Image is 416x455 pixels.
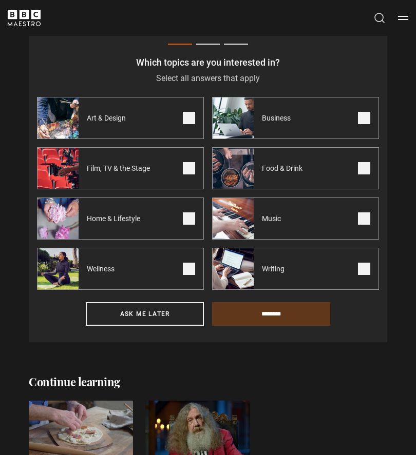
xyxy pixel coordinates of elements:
[37,57,379,69] h3: Which topics are you interested in?
[254,113,303,124] span: Business
[254,164,315,174] span: Food & Drink
[79,264,127,274] span: Wellness
[79,113,138,124] span: Art & Design
[29,375,387,389] h2: Continue learning
[254,214,293,224] span: Music
[79,214,153,224] span: Home & Lifestyle
[86,303,204,326] button: Ask me later
[398,13,408,23] button: Toggle navigation
[37,73,379,85] p: Select all answers that apply
[254,264,297,274] span: Writing
[79,164,162,174] span: Film, TV & the Stage
[8,10,41,26] svg: BBC Maestro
